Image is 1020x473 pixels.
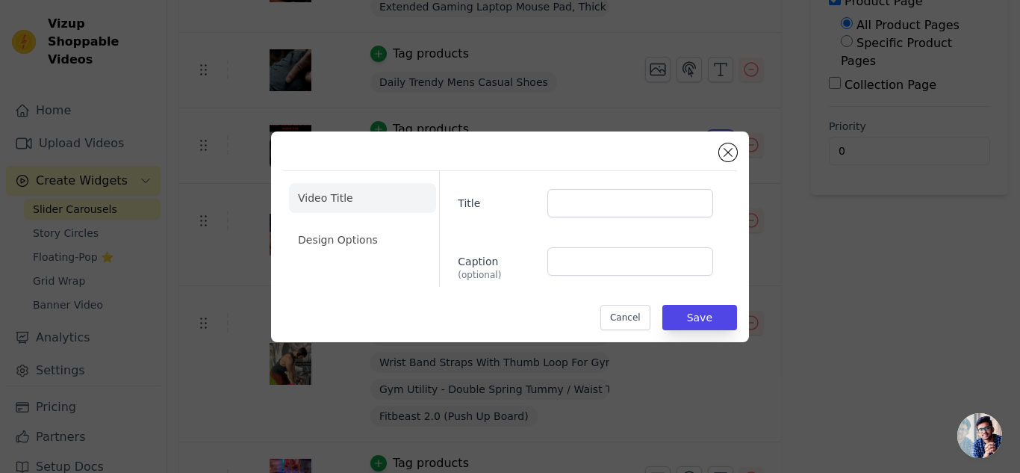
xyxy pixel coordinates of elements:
[289,225,436,255] li: Design Options
[289,183,436,213] li: Video Title
[719,143,737,161] button: Close modal
[662,305,737,330] button: Save
[458,248,535,281] label: Caption
[458,190,535,211] label: Title
[458,269,535,281] span: (optional)
[600,305,650,330] button: Cancel
[957,413,1002,458] div: Open chat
